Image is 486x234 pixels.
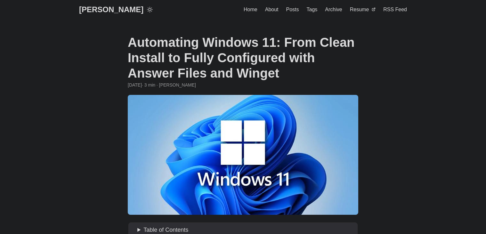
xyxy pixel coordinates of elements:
span: 2024-12-17 20:18:13 -0500 -0500 [128,81,142,88]
div: · 3 min · [PERSON_NAME] [128,81,358,88]
span: Resume [350,7,369,12]
span: Table of Contents [143,227,188,233]
span: Archive [325,7,342,12]
span: Tags [307,7,318,12]
h1: Automating Windows 11: From Clean Install to Fully Configured with Answer Files and Winget [128,35,358,81]
span: About [265,7,279,12]
span: RSS Feed [383,7,407,12]
span: Posts [286,7,299,12]
span: Home [244,7,257,12]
